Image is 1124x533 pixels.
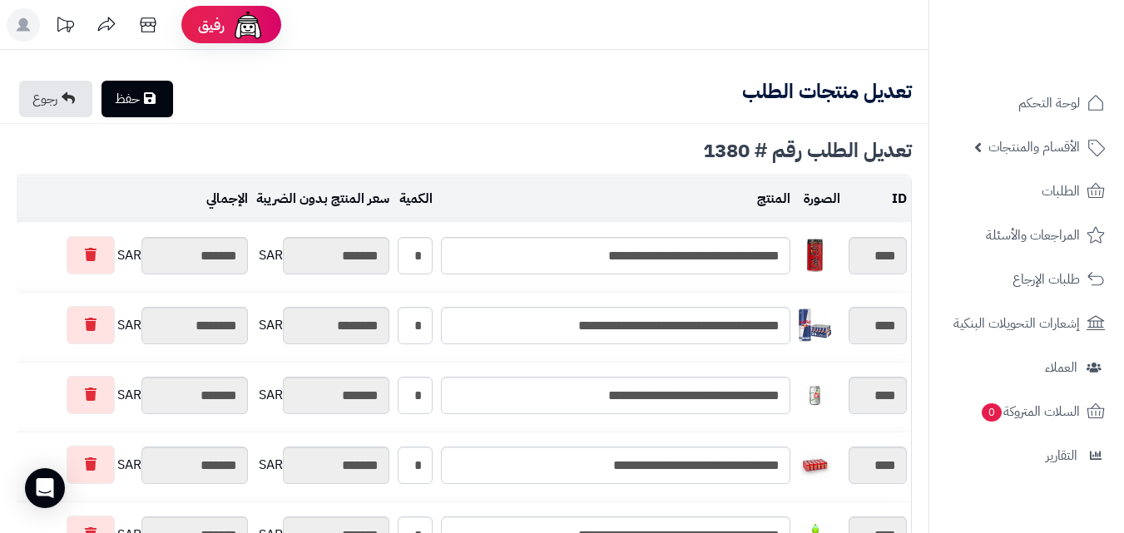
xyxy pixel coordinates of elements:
[939,392,1114,432] a: السلات المتروكة0
[799,239,832,272] img: 1747536337-61lY7EtfpmL._AC_SL1500-40x40.jpg
[8,306,248,344] div: SAR
[986,224,1080,247] span: المراجعات والأسئلة
[799,308,832,342] img: 1747538913-61wd3DK76VL._AC_SX679-40x40.jpg
[982,403,1002,422] span: 0
[980,400,1080,423] span: السلات المتروكة
[394,176,437,222] td: الكمية
[256,307,389,344] div: SAR
[939,83,1114,123] a: لوحة التحكم
[8,376,248,414] div: SAR
[795,176,844,222] td: الصورة
[437,176,795,222] td: المنتج
[4,176,252,222] td: الإجمالي
[939,436,1114,476] a: التقارير
[231,8,265,42] img: ai-face.png
[1013,268,1080,291] span: طلبات الإرجاع
[1011,45,1108,80] img: logo-2.png
[742,76,912,106] b: تعديل منتجات الطلب
[939,304,1114,343] a: إشعارات التحويلات البنكية
[256,237,389,274] div: SAR
[1045,356,1077,379] span: العملاء
[939,171,1114,211] a: الطلبات
[939,348,1114,387] a: العملاء
[953,312,1080,335] span: إشعارات التحويلات البنكية
[1018,91,1080,115] span: لوحة التحكم
[988,136,1080,159] span: الأقسام والمنتجات
[799,378,832,412] img: 1747540408-7a431d2a-4456-4a4d-8b76-9a07e3ea-40x40.jpg
[1042,180,1080,203] span: الطلبات
[256,447,389,484] div: SAR
[19,81,92,117] a: رجوع
[8,236,248,274] div: SAR
[17,141,912,160] div: تعديل الطلب رقم # 1380
[198,15,225,35] span: رفيق
[8,446,248,484] div: SAR
[799,448,832,481] img: 1747542077-4f066927-1750-4e9d-9c34-ff2f7387-40x40.jpg
[844,176,911,222] td: ID
[44,8,86,46] a: تحديثات المنصة
[25,468,65,508] div: Open Intercom Messenger
[256,377,389,414] div: SAR
[252,176,394,222] td: سعر المنتج بدون الضريبة
[102,81,173,117] a: حفظ
[939,215,1114,255] a: المراجعات والأسئلة
[1046,444,1077,467] span: التقارير
[939,259,1114,299] a: طلبات الإرجاع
